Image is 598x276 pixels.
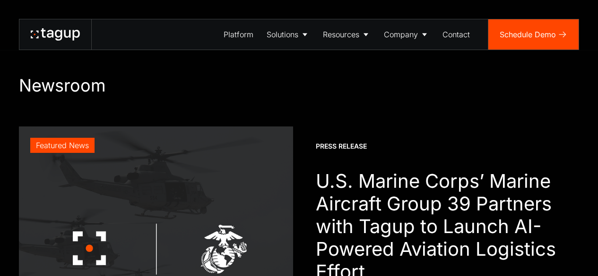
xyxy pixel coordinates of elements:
div: Solutions [267,29,298,40]
div: Featured News [36,140,89,151]
div: Press Release [316,142,367,151]
div: Resources [323,29,359,40]
div: Schedule Demo [500,29,556,40]
a: Resources [316,19,377,50]
div: Company [384,29,418,40]
a: Schedule Demo [488,19,579,50]
a: Platform [217,19,260,50]
h1: Newsroom [19,75,579,96]
div: Platform [224,29,253,40]
a: Contact [436,19,477,50]
a: Company [377,19,436,50]
div: Contact [442,29,470,40]
a: Solutions [260,19,316,50]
